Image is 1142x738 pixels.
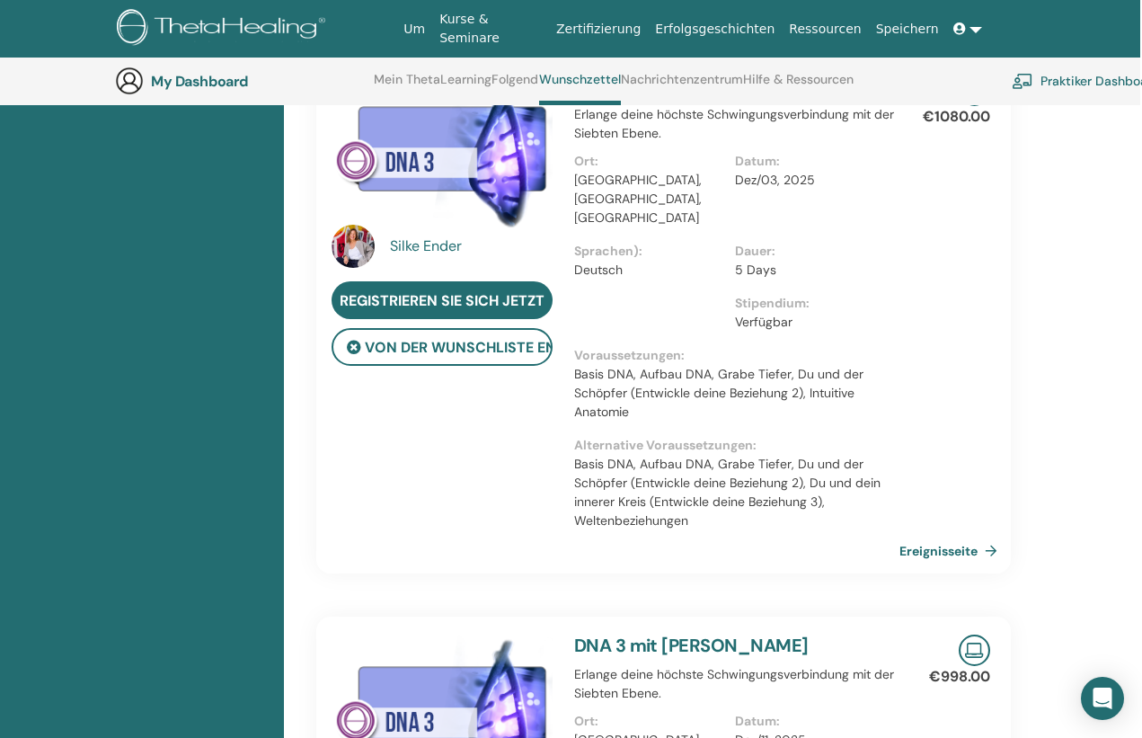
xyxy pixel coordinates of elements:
[574,152,725,171] p: Ort :
[117,9,332,49] img: logo.png
[735,294,886,313] p: Stipendium :
[574,105,897,143] p: Erlange deine höchste Schwingungsverbindung mit der Siebten Ebene.
[549,13,648,46] a: Zertifizierung
[735,171,886,190] p: Dez/03, 2025
[574,665,897,703] p: Erlange deine höchste Schwingungsverbindung mit der Siebten Ebene.
[782,13,868,46] a: Ressourcen
[735,261,886,280] p: 5 Days
[899,538,1005,565] a: Ereignisseite
[923,106,990,128] p: €1080.00
[374,72,491,101] a: Mein ThetaLearning
[735,242,886,261] p: Dauer :
[574,171,725,227] p: [GEOGRAPHIC_DATA], [GEOGRAPHIC_DATA], [GEOGRAPHIC_DATA]
[574,261,725,280] p: Deutsch
[735,152,886,171] p: Datum :
[491,72,538,101] a: Folgend
[332,75,553,230] img: DNA 3
[929,666,990,688] p: €998.00
[332,281,553,319] a: Registrieren Sie sich jetzt
[735,712,886,731] p: Datum :
[743,72,854,101] a: Hilfe & Ressourcen
[959,635,990,666] img: Live Online Seminar
[340,291,544,310] span: Registrieren Sie sich jetzt
[869,13,946,46] a: Speichern
[151,73,331,90] h3: My Dashboard
[648,13,782,46] a: Erfolgsgeschichten
[574,365,897,422] p: Basis DNA, Aufbau DNA, Grabe Tiefer, Du und der Schöpfer (Entwickle deine Beziehung 2), Intuitive...
[574,634,809,657] a: DNA 3 mit [PERSON_NAME]
[574,346,897,365] p: Voraussetzungen :
[574,455,897,530] p: Basis DNA, Aufbau DNA, Grabe Tiefer, Du und der Schöpfer (Entwickle deine Beziehung 2), Du und de...
[390,236,556,257] a: Silke Ender
[735,313,886,332] p: Verfügbar
[1012,73,1033,89] img: chalkboard-teacher.svg
[396,13,432,46] a: Um
[621,72,743,101] a: Nachrichtenzentrum
[574,436,897,455] p: Alternative Voraussetzungen :
[539,72,621,105] a: Wunschzettel
[332,328,553,366] button: von der Wunschliste entfernen
[115,67,144,95] img: generic-user-icon.jpg
[1081,677,1124,720] div: Open Intercom Messenger
[574,242,725,261] p: Sprachen) :
[332,225,375,268] img: default.jpg
[574,712,725,731] p: Ort :
[432,3,549,55] a: Kurse & Seminare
